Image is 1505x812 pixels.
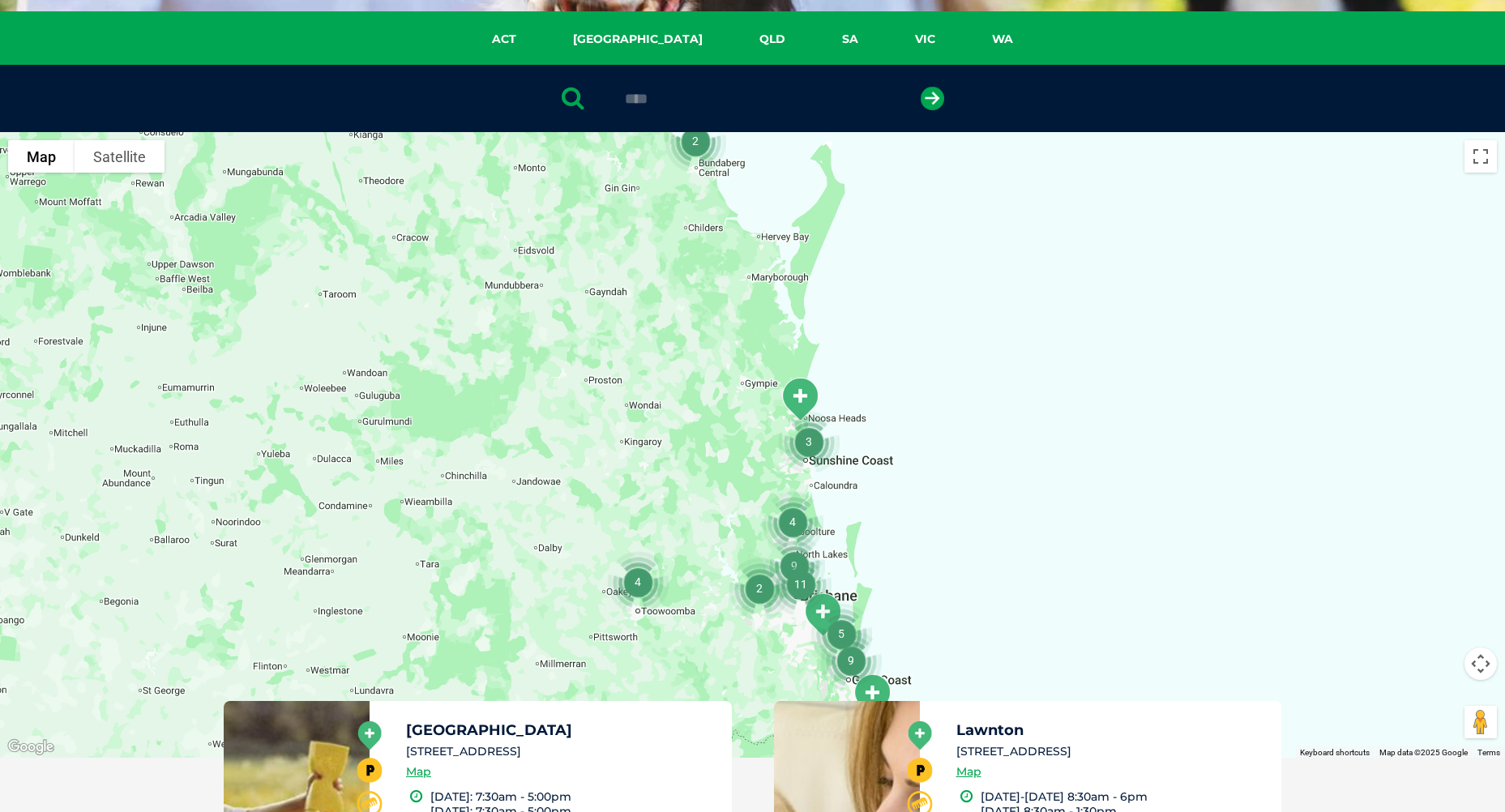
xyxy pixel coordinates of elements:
[1464,140,1497,173] button: Toggle fullscreen view
[845,667,899,724] div: Tweed Heads
[773,370,827,428] div: Noosa Civic
[4,737,58,758] a: Open this area in Google Maps (opens a new window)
[406,743,717,760] li: [STREET_ADDRESS]
[406,723,717,737] h5: [GEOGRAPHIC_DATA]
[804,596,879,671] div: 5
[956,763,981,781] a: Map
[1300,747,1370,759] button: Keyboard shortcuts
[1464,706,1497,738] button: Drag Pegman onto the map to open Street View
[545,30,731,49] a: [GEOGRAPHIC_DATA]
[887,30,964,49] a: VIC
[796,586,849,643] div: Beenleigh
[1477,748,1500,757] a: Terms (opens in new tab)
[658,104,733,178] div: 2
[1379,748,1468,757] span: Map data ©2025 Google
[464,30,545,49] a: ACT
[406,763,431,781] a: Map
[964,30,1041,49] a: WA
[757,528,832,603] div: 9
[601,545,675,619] div: 4
[956,723,1268,737] h5: Lawnton
[814,30,887,49] a: SA
[75,140,165,173] button: Show satellite imagery
[755,485,830,559] div: 4
[722,551,797,626] div: 2
[8,140,75,173] button: Show street map
[772,404,846,479] div: 3
[814,623,888,698] div: 9
[1464,647,1497,680] button: Map camera controls
[763,547,838,622] div: 11
[4,737,58,758] img: Google
[731,30,814,49] a: QLD
[956,743,1268,760] li: [STREET_ADDRESS]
